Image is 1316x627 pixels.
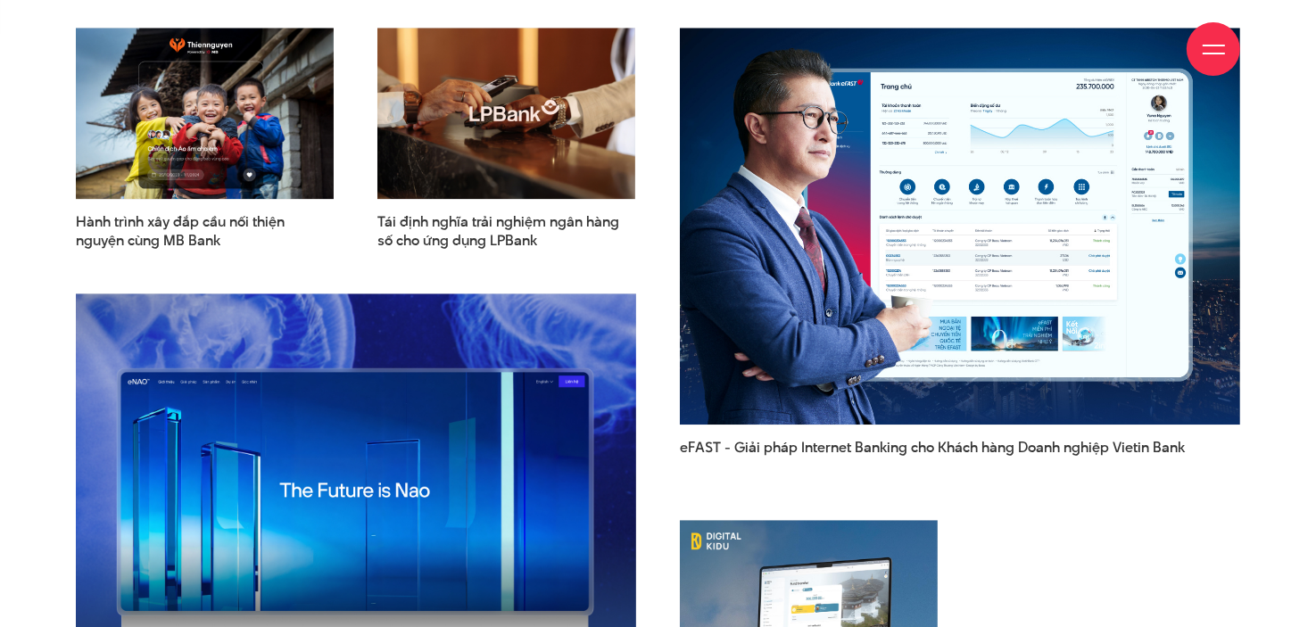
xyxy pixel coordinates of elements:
[938,437,978,458] span: Khách
[680,437,721,458] span: eFAST
[764,437,798,458] span: pháp
[981,437,1014,458] span: hàng
[724,437,731,458] span: -
[680,438,1240,475] a: eFAST - Giải pháp Internet Banking cho Khách hàng Doanh nghiệp Vietin Bank
[855,437,907,458] span: Banking
[377,212,635,250] span: Tái định nghĩa trải nghiệm ngân hàng
[1153,437,1185,458] span: Bank
[76,212,334,250] a: Hành trình xây đắp cầu nối thiệnnguyện cùng MB Bank
[76,231,220,251] span: nguyện cùng MB Bank
[911,437,934,458] span: cho
[377,212,635,250] a: Tái định nghĩa trải nghiệm ngân hàngsố cho ứng dụng LPBank
[76,212,334,250] span: Hành trình xây đắp cầu nối thiện
[1018,437,1060,458] span: Doanh
[801,437,851,458] span: Internet
[377,231,537,251] span: số cho ứng dụng LPBank
[1064,437,1109,458] span: nghiệp
[1113,437,1149,458] span: Vietin
[734,437,760,458] span: Giải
